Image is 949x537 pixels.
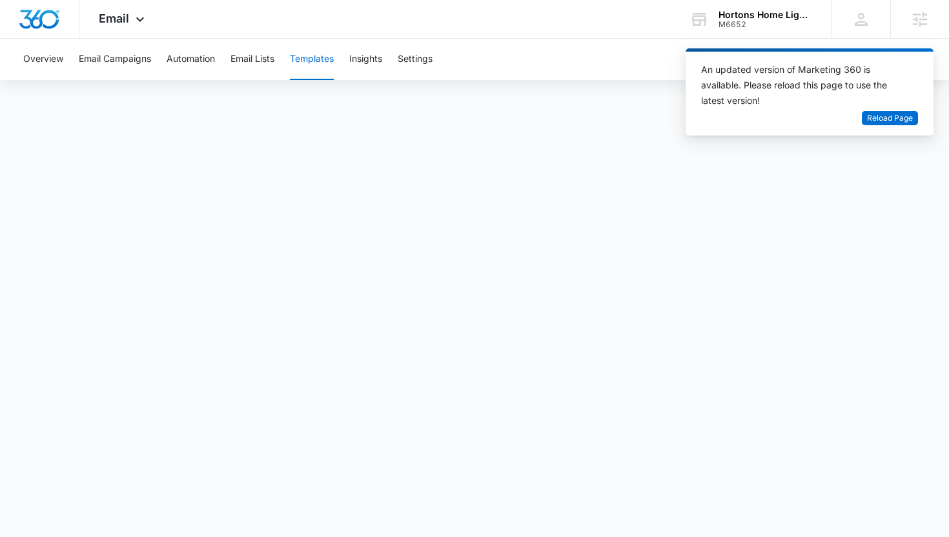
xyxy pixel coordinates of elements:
button: Email Campaigns [79,39,151,80]
button: Templates [290,39,334,80]
button: Settings [398,39,433,80]
div: account id [719,20,813,29]
span: Reload Page [867,112,913,125]
button: Overview [23,39,63,80]
button: Automation [167,39,215,80]
button: Insights [349,39,382,80]
button: Reload Page [862,111,918,126]
button: Email Lists [230,39,274,80]
div: An updated version of Marketing 360 is available. Please reload this page to use the latest version! [701,62,903,108]
div: account name [719,10,813,20]
span: Email [99,12,129,25]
